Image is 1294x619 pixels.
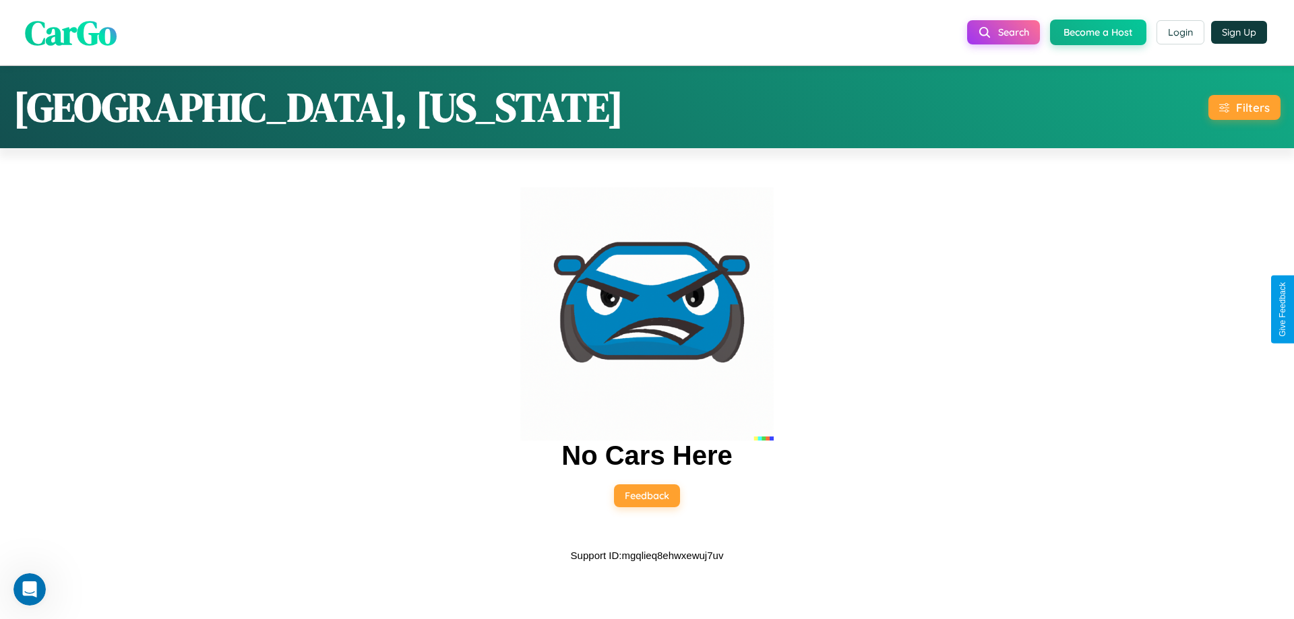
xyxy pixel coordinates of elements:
iframe: Intercom live chat [13,573,46,606]
h2: No Cars Here [561,441,732,471]
img: car [520,187,774,441]
button: Filters [1208,95,1281,120]
span: CarGo [25,9,117,55]
div: Give Feedback [1278,282,1287,337]
p: Support ID: mgqlieq8ehwxewuj7uv [571,546,724,564]
div: Filters [1236,100,1270,115]
button: Search [967,20,1040,44]
button: Sign Up [1211,21,1267,44]
button: Become a Host [1050,20,1146,45]
button: Feedback [614,484,680,507]
span: Search [998,26,1029,38]
h1: [GEOGRAPHIC_DATA], [US_STATE] [13,79,623,135]
button: Login [1157,20,1204,44]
